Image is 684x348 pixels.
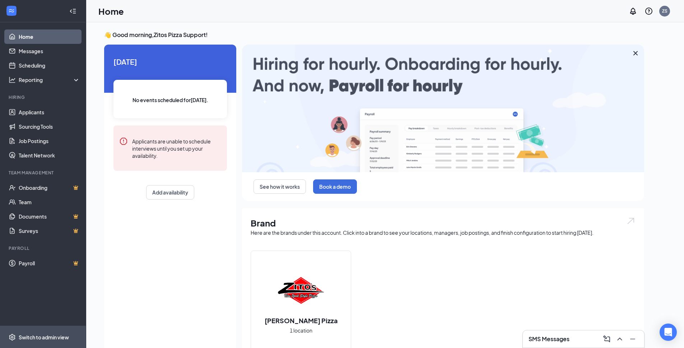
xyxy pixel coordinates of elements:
a: Talent Network [19,148,80,162]
svg: Analysis [9,76,16,83]
button: ComposeMessage [601,333,613,345]
button: Minimize [627,333,638,345]
svg: Cross [631,49,640,58]
div: Switch to admin view [19,334,69,341]
div: Applicants are unable to schedule interviews until you set up your availability. [132,137,221,159]
h3: 👋 Good morning, Zitos Pizza Support ! [104,31,644,39]
span: No events scheduled for [DATE] . [132,96,208,104]
svg: ComposeMessage [602,335,611,343]
svg: QuestionInfo [645,7,653,15]
h1: Home [98,5,124,17]
svg: Notifications [629,7,637,15]
svg: Collapse [69,8,76,15]
a: Team [19,195,80,209]
h2: [PERSON_NAME] Pizza [257,316,345,325]
div: Here are the brands under this account. Click into a brand to see your locations, managers, job p... [251,229,636,236]
a: Job Postings [19,134,80,148]
a: PayrollCrown [19,256,80,270]
div: Hiring [9,94,79,100]
button: Book a demo [313,179,357,194]
a: Applicants [19,105,80,119]
div: ZS [662,8,667,14]
a: OnboardingCrown [19,180,80,195]
a: Home [19,29,80,44]
img: payroll-large.gif [242,45,644,172]
a: Messages [19,44,80,58]
svg: ChevronUp [615,335,624,343]
img: open.6027fd2a22e1237b5b06.svg [626,217,636,225]
svg: Error [119,137,128,146]
div: Reporting [19,76,80,83]
a: DocumentsCrown [19,209,80,224]
button: ChevronUp [614,333,625,345]
h1: Brand [251,217,636,229]
svg: Minimize [628,335,637,343]
button: See how it works [253,179,306,194]
img: Zito's Pizza [278,267,324,313]
div: Team Management [9,170,79,176]
button: Add availability [146,185,194,200]
svg: Settings [9,334,16,341]
div: Payroll [9,245,79,251]
span: [DATE] [113,56,227,67]
div: Open Intercom Messenger [660,324,677,341]
a: Scheduling [19,58,80,73]
h3: SMS Messages [529,335,569,343]
a: Sourcing Tools [19,119,80,134]
svg: WorkstreamLogo [8,7,15,14]
a: SurveysCrown [19,224,80,238]
span: 1 location [290,326,312,334]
